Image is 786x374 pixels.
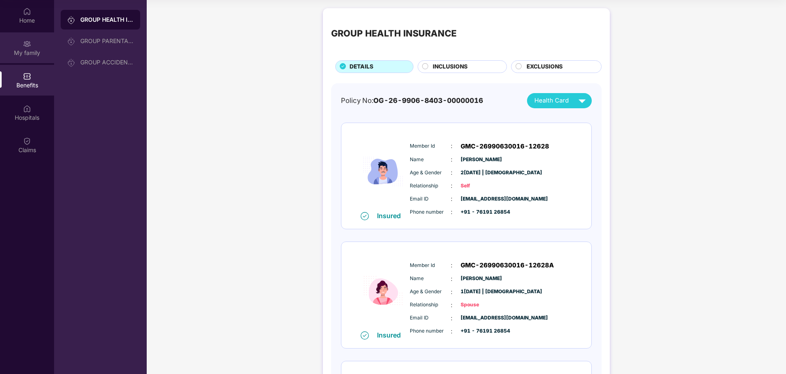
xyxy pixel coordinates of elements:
[331,26,457,40] div: GROUP HEALTH INSURANCE
[23,72,31,80] img: svg+xml;base64,PHN2ZyBpZD0iQmVuZWZpdHMiIHhtbG5zPSJodHRwOi8vd3d3LnczLm9yZy8yMDAwL3N2ZyIgd2lkdGg9Ij...
[67,16,75,24] img: svg+xml;base64,PHN2ZyB3aWR0aD0iMjAiIGhlaWdodD0iMjAiIHZpZXdCb3g9IjAgMCAyMCAyMCIgZmlsbD0ibm9uZSIgeG...
[23,40,31,48] img: svg+xml;base64,PHN2ZyB3aWR0aD0iMjAiIGhlaWdodD0iMjAiIHZpZXdCb3g9IjAgMCAyMCAyMCIgZmlsbD0ibm9uZSIgeG...
[433,62,468,71] span: INCLUSIONS
[377,212,406,220] div: Insured
[451,301,452,310] span: :
[410,195,451,203] span: Email ID
[461,208,502,216] span: +91 - 76191 26854
[451,327,452,336] span: :
[410,182,451,190] span: Relationship
[461,260,554,270] span: GMC-26990630016-12628A
[80,59,134,66] div: GROUP ACCIDENTAL INSURANCE
[410,301,451,309] span: Relationship
[359,132,408,212] img: icon
[361,212,369,220] img: svg+xml;base64,PHN2ZyB4bWxucz0iaHR0cDovL3d3dy53My5vcmcvMjAwMC9zdmciIHdpZHRoPSIxNiIgaGVpZ2h0PSIxNi...
[451,181,452,190] span: :
[410,142,451,150] span: Member Id
[461,301,502,309] span: Spouse
[410,288,451,296] span: Age & Gender
[377,331,406,339] div: Insured
[451,261,452,270] span: :
[461,195,502,203] span: [EMAIL_ADDRESS][DOMAIN_NAME]
[410,275,451,283] span: Name
[461,169,502,177] span: 2[DATE] | [DEMOGRAPHIC_DATA]
[361,331,369,340] img: svg+xml;base64,PHN2ZyB4bWxucz0iaHR0cDovL3d3dy53My5vcmcvMjAwMC9zdmciIHdpZHRoPSIxNiIgaGVpZ2h0PSIxNi...
[23,7,31,16] img: svg+xml;base64,PHN2ZyBpZD0iSG9tZSIgeG1sbnM9Imh0dHA6Ly93d3cudzMub3JnLzIwMDAvc3ZnIiB3aWR0aD0iMjAiIG...
[451,274,452,283] span: :
[410,314,451,322] span: Email ID
[451,155,452,164] span: :
[359,251,408,331] img: icon
[461,327,502,335] span: +91 - 76191 26854
[410,262,451,269] span: Member Id
[461,275,502,283] span: [PERSON_NAME]
[575,93,589,108] img: svg+xml;base64,PHN2ZyB4bWxucz0iaHR0cDovL3d3dy53My5vcmcvMjAwMC9zdmciIHZpZXdCb3g9IjAgMCAyNCAyNCIgd2...
[350,62,373,71] span: DETAILS
[534,96,569,105] span: Health Card
[451,194,452,203] span: :
[67,37,75,46] img: svg+xml;base64,PHN2ZyB3aWR0aD0iMjAiIGhlaWdodD0iMjAiIHZpZXdCb3g9IjAgMCAyMCAyMCIgZmlsbD0ibm9uZSIgeG...
[410,156,451,164] span: Name
[80,38,134,44] div: GROUP PARENTAL POLICY
[451,287,452,296] span: :
[23,105,31,113] img: svg+xml;base64,PHN2ZyBpZD0iSG9zcGl0YWxzIiB4bWxucz0iaHR0cDovL3d3dy53My5vcmcvMjAwMC9zdmciIHdpZHRoPS...
[67,59,75,67] img: svg+xml;base64,PHN2ZyB3aWR0aD0iMjAiIGhlaWdodD0iMjAiIHZpZXdCb3g9IjAgMCAyMCAyMCIgZmlsbD0ibm9uZSIgeG...
[410,169,451,177] span: Age & Gender
[461,141,549,151] span: GMC-26990630016-12628
[410,327,451,335] span: Phone number
[451,168,452,177] span: :
[461,182,502,190] span: Self
[451,314,452,323] span: :
[451,208,452,217] span: :
[373,96,483,105] span: OG-26-9906-8403-00000016
[461,288,502,296] span: 1[DATE] | [DEMOGRAPHIC_DATA]
[527,62,563,71] span: EXCLUSIONS
[23,137,31,145] img: svg+xml;base64,PHN2ZyBpZD0iQ2xhaW0iIHhtbG5zPSJodHRwOi8vd3d3LnczLm9yZy8yMDAwL3N2ZyIgd2lkdGg9IjIwIi...
[461,156,502,164] span: [PERSON_NAME]
[527,93,592,108] button: Health Card
[451,141,452,151] span: :
[461,314,502,322] span: [EMAIL_ADDRESS][DOMAIN_NAME]
[410,208,451,216] span: Phone number
[341,95,483,106] div: Policy No:
[80,16,134,24] div: GROUP HEALTH INSURANCE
